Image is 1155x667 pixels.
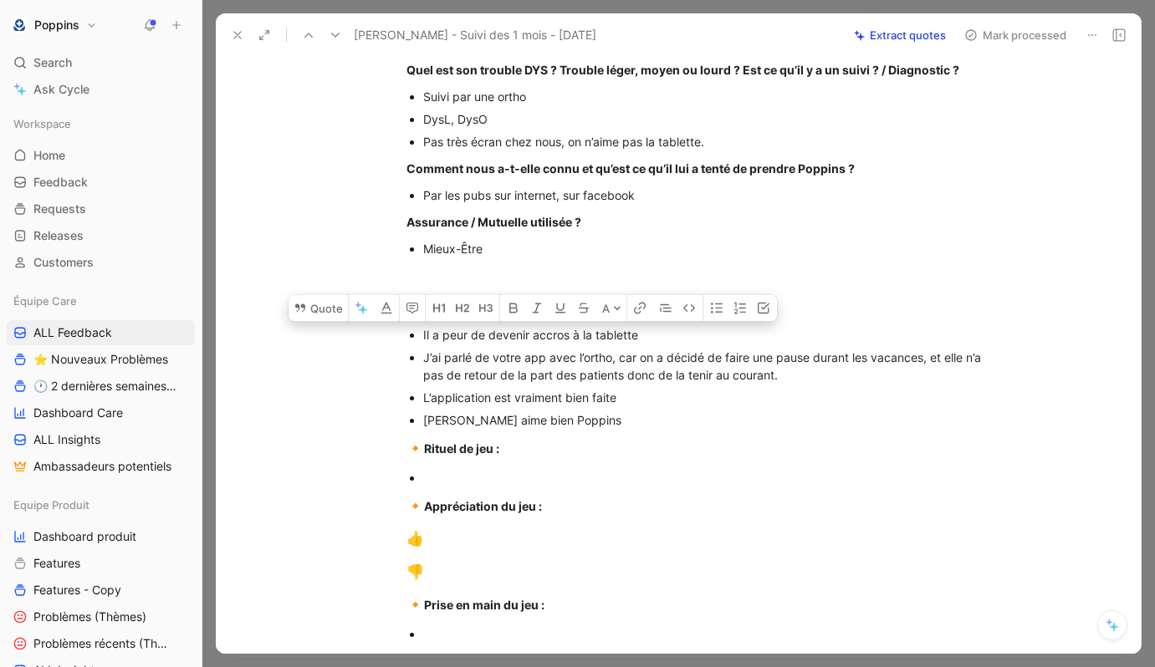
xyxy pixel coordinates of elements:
a: Home [7,143,195,168]
a: ALL Feedback [7,320,195,345]
a: Features [7,551,195,576]
span: 🔸 [406,596,424,613]
div: [PERSON_NAME] aime bien Poppins [423,411,985,429]
div: L’application est vraiment bien faite [423,389,985,406]
span: ⭐ Nouveaux Problèmes [33,351,168,368]
div: Pas très écran chez nous, on n’aime pas la tablette. [423,133,985,150]
span: Workspace [13,115,71,132]
div: Search [7,50,195,75]
div: J’ai parlé de votre app avec l’ortho, car on a décidé de faire une pause durant les vacances, et ... [423,349,985,384]
div: Par les pubs sur internet, sur facebook [423,186,985,204]
span: Problèmes (Thèmes) [33,608,146,625]
a: Customers [7,250,195,275]
a: Feedback [7,170,195,195]
a: Dashboard Care [7,400,195,425]
strong: Rituel de jeu : [424,441,499,456]
span: Equipe Produit [13,496,89,513]
strong: Prise en main du jeu : [424,598,544,612]
a: Problèmes (Thèmes) [7,604,195,629]
span: Ambassadeurs potentiels [33,458,171,475]
div: Équipe Care [7,288,195,313]
span: Features - Copy [33,582,121,598]
strong: Comment nous a-t-elle connu et qu’est ce qu’il lui a tenté de prendre Poppins ? [406,161,855,176]
button: Mark processed [957,23,1074,47]
span: 🔸 [406,440,424,456]
span: Équipe Care [13,293,77,309]
span: 🔸 [406,497,424,514]
a: ⭐ Nouveaux Problèmes [7,347,195,372]
a: Requests [7,196,195,221]
div: Workspace [7,111,195,136]
a: Ambassadeurs potentiels [7,454,195,479]
span: Feedback [33,174,88,191]
button: Quote [289,294,348,321]
span: [PERSON_NAME] - Suivi des 1 mois - [DATE] [354,25,596,45]
span: 👍 [406,530,424,547]
div: Suivi par une ortho [423,88,985,105]
button: A [597,294,626,321]
div: DysL, DysO [423,110,985,128]
span: ALL Insights [33,431,100,448]
button: PoppinsPoppins [7,13,101,37]
span: Dashboard produit [33,528,136,545]
a: Ask Cycle [7,77,195,102]
span: ALL Feedback [33,324,112,341]
a: Features - Copy [7,578,195,603]
span: Problèmes récents (Thèmes) [33,635,173,652]
img: Poppins [11,17,28,33]
div: Equipe Produit [7,492,195,517]
div: Il a peur de devenir accros à la tablette [423,326,985,344]
a: Dashboard produit [7,524,195,549]
h1: Poppins [34,18,79,33]
a: Problèmes récents (Thèmes) [7,631,195,656]
span: 🕐 2 dernières semaines - Occurences [33,378,176,395]
span: Releases [33,227,84,244]
span: Customers [33,254,94,271]
strong: Assurance / Mutuelle utilisée ? [406,215,581,229]
div: Mieux-Être [423,240,985,257]
a: ALL Insights [7,427,195,452]
div: Équipe CareALL Feedback⭐ Nouveaux Problèmes🕐 2 dernières semaines - OccurencesDashboard CareALL I... [7,288,195,479]
span: Dashboard Care [33,405,123,421]
span: Ask Cycle [33,79,89,99]
span: 👎 [406,563,424,580]
button: Extract quotes [846,23,953,47]
a: Releases [7,223,195,248]
span: Search [33,53,72,73]
a: 🕐 2 dernières semaines - Occurences [7,374,195,399]
span: Requests [33,201,86,217]
strong: Appréciation du jeu : [424,499,542,513]
span: Home [33,147,65,164]
strong: Quel est son trouble DYS ? Trouble léger, moyen ou lourd ? Est ce qu’il y a un suivi ? / Diagnost... [406,63,959,77]
span: Features [33,555,80,572]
